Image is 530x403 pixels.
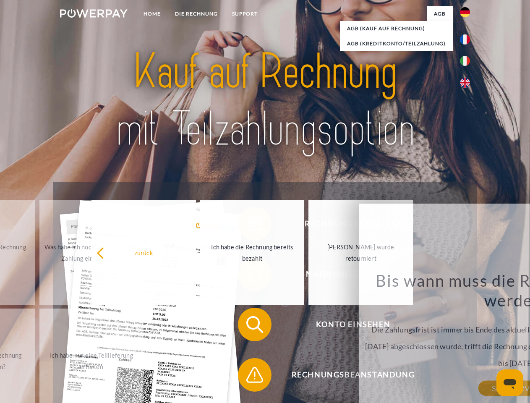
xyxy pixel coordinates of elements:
a: AGB (Kreditkonto/Teilzahlung) [340,36,453,51]
img: it [460,56,470,66]
a: SUPPORT [225,6,265,21]
div: Ich habe die Rechnung bereits bezahlt [205,241,300,264]
button: Rechnungsbeanstandung [238,358,456,392]
img: title-powerpay_de.svg [80,40,450,161]
img: fr [460,34,470,44]
a: agb [427,6,453,21]
img: logo-powerpay-white.svg [60,9,128,18]
a: DIE RECHNUNG [168,6,225,21]
img: qb_warning.svg [244,364,265,385]
a: Home [136,6,168,21]
div: Was habe ich noch offen, ist meine Zahlung eingegangen? [44,241,139,264]
a: AGB (Kauf auf Rechnung) [340,21,453,36]
div: [PERSON_NAME] wurde retourniert [313,241,408,264]
a: Was habe ich noch offen, ist meine Zahlung eingegangen? [39,200,144,305]
img: qb_search.svg [244,314,265,335]
div: zurück [97,247,191,258]
img: en [460,78,470,88]
button: Konto einsehen [238,308,456,341]
img: de [460,7,470,17]
div: Ich habe nur eine Teillieferung erhalten [44,350,139,372]
iframe: Schaltfläche zum Öffnen des Messaging-Fensters [496,369,523,396]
